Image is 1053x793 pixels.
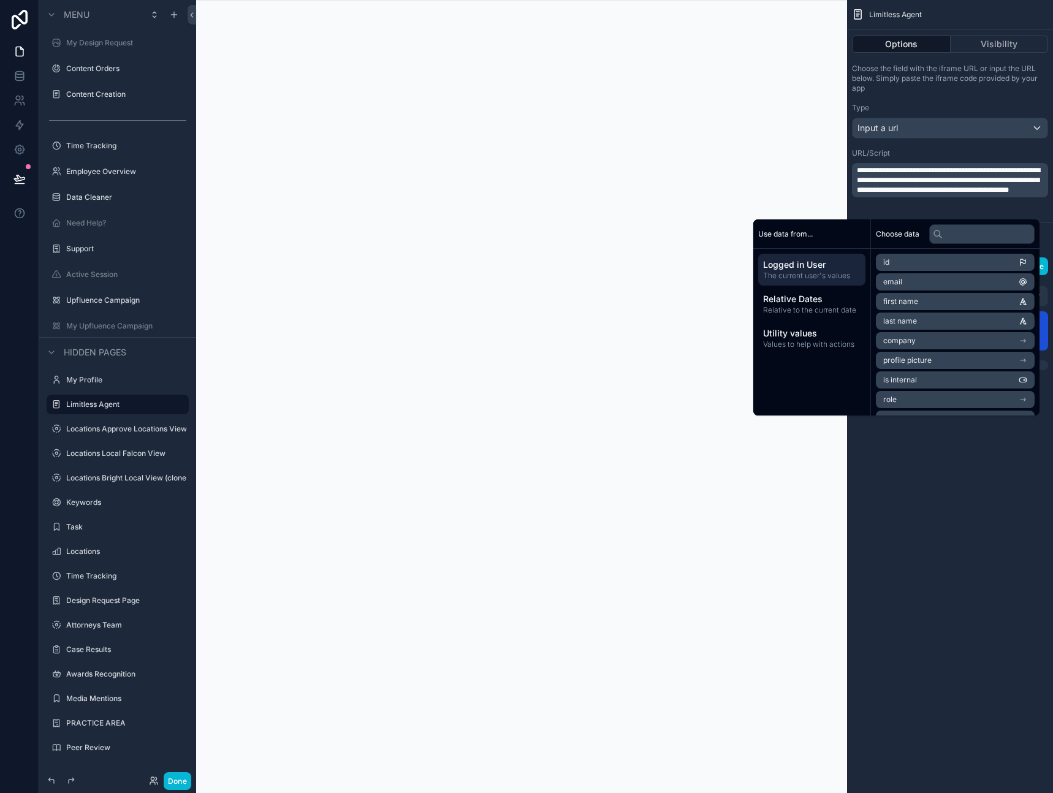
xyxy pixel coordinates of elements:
span: Limitless Agent [869,10,922,20]
label: URL/Script [852,148,890,158]
button: Done [164,772,191,790]
label: Time Tracking [66,141,186,151]
span: Menu [64,9,89,21]
label: Locations Local Falcon View [66,449,186,458]
label: Upfluence Campaign [66,295,186,305]
label: Keywords [66,498,186,507]
label: Locations [66,547,186,556]
label: Content Orders [66,64,186,74]
label: Content Creation [66,89,186,99]
label: My Upfluence Campaign [66,321,186,331]
label: Attorneys Team [66,620,186,630]
label: Support [66,244,186,254]
label: Data Cleaner [66,192,186,202]
label: Time Tracking [66,571,186,581]
span: Relative to the current date [763,305,861,315]
label: My Profile [66,375,186,385]
span: The current user's values [763,271,861,281]
label: Limitless Agent [66,400,181,409]
label: Locations Bright Local View (clone) [66,473,186,483]
span: Input a url [857,122,898,134]
p: Choose the field with the iframe URL or input the URL below. Simply paste the iframe code provide... [852,64,1048,93]
div: scrollable content [852,163,1048,197]
span: Hidden pages [64,346,126,359]
label: Need Help? [66,218,186,228]
span: Utility values [763,327,861,340]
span: Logged in User [763,259,861,271]
button: Options [852,36,951,53]
span: Relative Dates [763,293,861,305]
span: Choose data [876,229,919,239]
label: Awards Recognition [66,669,186,679]
label: Peer Review [66,743,186,753]
span: Use data from... [758,229,813,239]
label: My Design Request [66,38,186,48]
label: Employee Overview [66,167,186,176]
button: Input a url [852,118,1048,138]
label: Type [852,103,869,113]
button: Visibility [951,36,1049,53]
label: Locations Approve Locations View [66,424,186,434]
div: scrollable content [753,249,870,359]
span: Values to help with actions [763,340,861,349]
label: Case Results [66,645,186,655]
label: Task [66,522,186,532]
label: Design Request Page [66,596,186,605]
label: Active Session [66,270,186,279]
label: Media Mentions [66,694,186,704]
label: PRACTICE AREA [66,718,186,728]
